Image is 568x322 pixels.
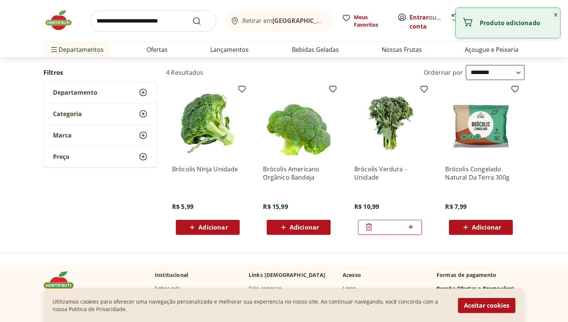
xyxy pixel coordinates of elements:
[267,220,331,235] button: Adicionar
[343,271,361,279] p: Acesso
[342,14,388,29] a: Meus Favoritos
[172,203,193,211] span: R$ 5,99
[44,82,157,103] button: Departamento
[210,45,249,54] a: Lançamentos
[472,224,501,230] span: Adicionar
[465,45,518,54] a: Açougue e Peixaria
[53,132,72,139] span: Marca
[44,271,81,294] img: Hortifruti
[354,14,388,29] span: Meus Favoritos
[409,13,429,21] a: Entrar
[409,13,443,31] span: ou
[44,9,81,32] img: Hortifruti
[354,88,426,159] img: Brócolis Verdura - Unidade
[424,68,463,77] label: Ordernar por
[445,165,517,181] a: Brócolis Congelado Natural Da Terra 300g
[445,203,467,211] span: R$ 7,99
[166,68,203,77] h2: 4 Resultados
[263,88,334,159] img: Brócolis Americano Orgânico Bandeja
[290,224,319,230] span: Adicionar
[263,203,288,211] span: R$ 15,99
[354,203,379,211] span: R$ 10,99
[263,165,334,181] a: Brócolis Americano Orgânico Bandeja
[382,45,422,54] a: Nossas Frutas
[437,271,524,279] p: Formas de pagamento
[53,89,97,96] span: Departamento
[44,146,157,167] button: Preço
[155,285,180,292] a: Sobre nós
[172,88,243,159] img: Brócolis Ninja Unidade
[172,165,243,181] a: Brócolis Ninja Unidade
[50,41,59,59] button: Menu
[192,17,210,26] button: Submit Search
[458,298,515,313] button: Aceitar cookies
[551,8,560,21] button: Fechar notificação
[249,285,281,292] a: Fale conosco
[292,45,339,54] a: Bebidas Geladas
[155,271,188,279] p: Institucional
[354,165,426,181] a: Brócolis Verdura - Unidade
[53,298,449,313] p: Utilizamos cookies para oferecer uma navegação personalizada e melhorar sua experiencia no nosso ...
[90,11,216,32] input: search
[449,220,513,235] button: Adicionar
[445,88,517,159] img: Brócolis Congelado Natural Da Terra 300g
[272,17,399,25] b: [GEOGRAPHIC_DATA]/[GEOGRAPHIC_DATA]
[242,17,325,24] span: Retirar em
[50,41,104,59] span: Departamentos
[343,285,357,292] a: Login
[44,125,157,146] button: Marca
[53,153,69,160] span: Preço
[176,220,240,235] button: Adicionar
[225,11,333,32] button: Retirar em[GEOGRAPHIC_DATA]/[GEOGRAPHIC_DATA]
[409,13,451,30] a: Criar conta
[44,103,157,124] button: Categoria
[480,19,554,27] p: Produto adicionado
[249,271,325,279] p: Links [DEMOGRAPHIC_DATA]
[44,65,157,80] h2: Filtros
[53,110,82,118] span: Categoria
[147,45,168,54] a: Ofertas
[437,285,514,292] h3: Receba Ofertas e Promoções!
[198,224,228,230] span: Adicionar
